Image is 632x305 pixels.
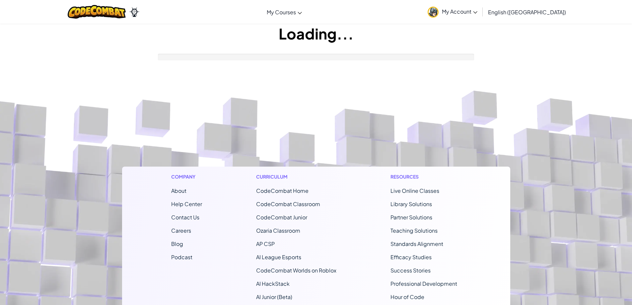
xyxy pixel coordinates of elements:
a: About [171,187,186,194]
a: AI League Esports [256,254,301,261]
h1: Company [171,173,202,180]
a: Careers [171,227,191,234]
a: Help Center [171,200,202,207]
a: My Account [424,1,481,22]
a: Standards Alignment [390,240,443,247]
a: Teaching Solutions [390,227,438,234]
a: AI Junior (Beta) [256,293,292,300]
a: CodeCombat Classroom [256,200,320,207]
h1: Resources [390,173,461,180]
a: Library Solutions [390,200,432,207]
a: CodeCombat Junior [256,214,307,221]
a: Professional Development [390,280,457,287]
a: AP CSP [256,240,275,247]
a: Ozaria Classroom [256,227,300,234]
span: My Account [442,8,477,15]
a: Success Stories [390,267,431,274]
a: Podcast [171,254,192,261]
a: Live Online Classes [390,187,439,194]
a: Hour of Code [390,293,424,300]
img: Ozaria [129,7,140,17]
span: CodeCombat Home [256,187,309,194]
a: My Courses [263,3,305,21]
span: My Courses [267,9,296,16]
a: Partner Solutions [390,214,432,221]
span: English ([GEOGRAPHIC_DATA]) [488,9,566,16]
a: Efficacy Studies [390,254,432,261]
img: avatar [428,7,439,18]
a: CodeCombat Worlds on Roblox [256,267,336,274]
a: English ([GEOGRAPHIC_DATA]) [485,3,569,21]
a: Blog [171,240,183,247]
span: Contact Us [171,214,199,221]
a: AI HackStack [256,280,290,287]
img: CodeCombat logo [68,5,126,19]
h1: Curriculum [256,173,336,180]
